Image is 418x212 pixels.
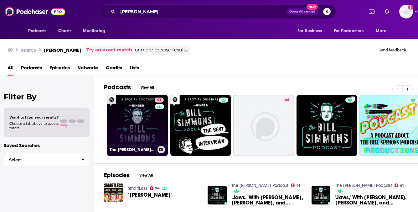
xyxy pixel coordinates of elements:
[382,6,392,17] a: Show notifications dropdown
[79,25,113,37] button: open menu
[136,84,158,91] button: View All
[232,183,288,188] a: The Bill Simmons Podcast
[399,5,413,19] span: Logged in as heidi.egloff
[4,158,76,162] span: Select
[110,147,155,152] h3: The [PERSON_NAME] Podcast
[157,97,161,103] span: 91
[101,4,336,19] div: Search podcasts, credits, & more...
[104,83,131,91] h2: Podcasts
[9,121,59,130] span: Choose a tab above to access filters.
[128,192,172,198] span: "[PERSON_NAME]"
[21,47,36,53] h3: Search
[86,46,132,54] a: Try an exact match
[232,195,304,205] a: 'Jaws,' With Bill Simmons, Chris Ryan, and Sean Fennessey | The Bill Simmons Podcast (Ep. 385)
[408,5,413,10] svg: Add a profile image
[44,47,81,53] h3: [PERSON_NAME]
[282,98,292,103] a: 44
[128,186,147,191] a: SmartLess
[376,27,386,35] span: More
[133,46,188,54] span: for more precise results
[28,27,47,35] span: Podcasts
[297,27,322,35] span: For Business
[106,63,122,76] a: Credits
[118,7,286,17] input: Search podcasts, credits, & more...
[104,83,158,91] a: PodcastsView All
[371,25,394,37] button: open menu
[286,8,318,15] button: Open AdvancedNew
[9,115,59,119] span: Want to filter your results?
[335,195,408,205] span: 'Jaws,' With [PERSON_NAME], [PERSON_NAME], and [PERSON_NAME] | The [PERSON_NAME] Podcast (Ep. 385)
[366,6,377,17] a: Show notifications dropdown
[155,187,160,190] span: 94
[335,195,408,205] a: 'Jaws,' With Bill Simmons, Chris Ryan, and Sean Fennessey | The Bill Simmons Podcast (Ep. 385)
[289,10,315,13] span: Open Advanced
[135,172,157,179] button: View All
[155,98,164,103] a: 91
[291,183,300,187] a: 91
[232,195,304,205] span: 'Jaws,' With [PERSON_NAME], [PERSON_NAME], and [PERSON_NAME] | The [PERSON_NAME] Podcast (Ep. 385)
[395,183,404,187] a: 91
[307,4,318,10] span: New
[4,153,90,167] button: Select
[208,186,227,205] img: 'Jaws,' With Bill Simmons, Chris Ryan, and Sean Fennessey | The Bill Simmons Podcast (Ep. 385)
[8,63,13,76] a: All
[297,184,300,187] span: 91
[233,95,294,156] a: 44
[399,5,413,19] img: User Profile
[130,63,139,76] a: Lists
[335,183,392,188] a: The Bill Simmons Podcast
[334,27,364,35] span: For Podcasters
[4,92,90,101] h2: Filter By
[104,171,130,179] h2: Episodes
[54,25,75,37] a: Charts
[377,47,408,53] button: Send feedback
[399,5,413,19] button: Show profile menu
[49,63,70,76] a: Episodes
[400,184,404,187] span: 91
[83,27,105,35] span: Monitoring
[128,192,172,198] a: "Bill Simmons"
[285,97,289,103] span: 44
[5,6,65,18] img: Podchaser - Follow, Share and Rate Podcasts
[104,183,123,202] img: "Bill Simmons"
[77,63,98,76] a: Networks
[58,27,72,35] span: Charts
[312,186,331,205] img: 'Jaws,' With Bill Simmons, Chris Ryan, and Sean Fennessey | The Bill Simmons Podcast (Ep. 385)
[21,63,42,76] a: Podcasts
[293,25,330,37] button: open menu
[150,186,160,190] a: 94
[4,142,90,148] p: Saved Searches
[24,25,55,37] button: open menu
[104,171,157,179] a: EpisodesView All
[107,95,168,156] a: 91The [PERSON_NAME] Podcast
[330,25,373,37] button: open menu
